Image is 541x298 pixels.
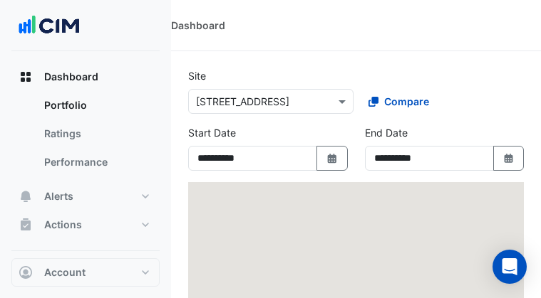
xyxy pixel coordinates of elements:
[493,250,527,284] div: Open Intercom Messenger
[33,91,160,119] a: Portfolio
[11,258,160,287] button: Account
[19,189,33,203] app-icon: Alerts
[19,218,33,232] app-icon: Actions
[44,189,73,203] span: Alerts
[11,182,160,211] button: Alerts
[365,125,408,140] label: End Date
[188,68,206,83] label: Site
[359,89,438,114] button: Compare
[384,94,429,109] span: Compare
[44,265,86,280] span: Account
[11,91,160,182] div: Dashboard
[19,70,33,84] app-icon: Dashboard
[17,11,81,40] img: Company Logo
[33,148,160,176] a: Performance
[11,63,160,91] button: Dashboard
[44,218,82,232] span: Actions
[44,70,98,84] span: Dashboard
[326,152,339,164] fa-icon: Select Date
[503,152,515,164] fa-icon: Select Date
[11,211,160,239] button: Actions
[188,125,236,140] label: Start Date
[33,119,160,148] a: Ratings
[171,18,225,33] div: Dashboard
